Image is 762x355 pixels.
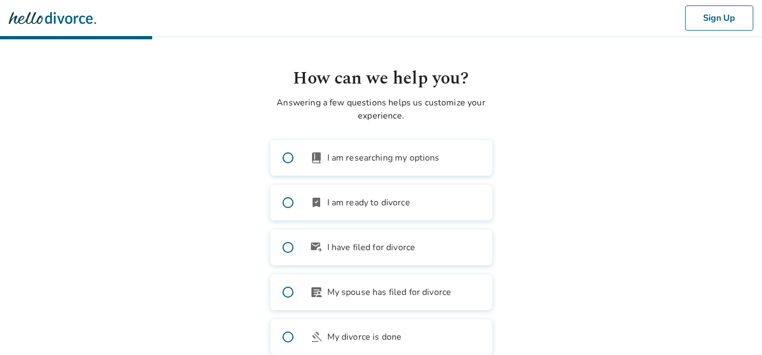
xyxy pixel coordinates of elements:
[327,196,410,209] span: I am ready to divorce
[310,286,323,299] span: article_person
[327,330,402,344] span: My divorce is done
[270,96,493,122] p: Answering a few questions helps us customize your experience.
[310,151,323,164] span: book_2
[9,7,96,29] img: Hello Divorce Logo
[310,241,323,254] span: outgoing_mail
[327,151,440,164] span: I am researching my options
[310,330,323,344] span: gavel
[270,66,493,92] h1: How can we help you?
[327,286,452,299] span: My spouse has filed for divorce
[327,241,416,254] span: I have filed for divorce
[685,5,753,31] button: Sign Up
[310,196,323,209] span: bookmark_check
